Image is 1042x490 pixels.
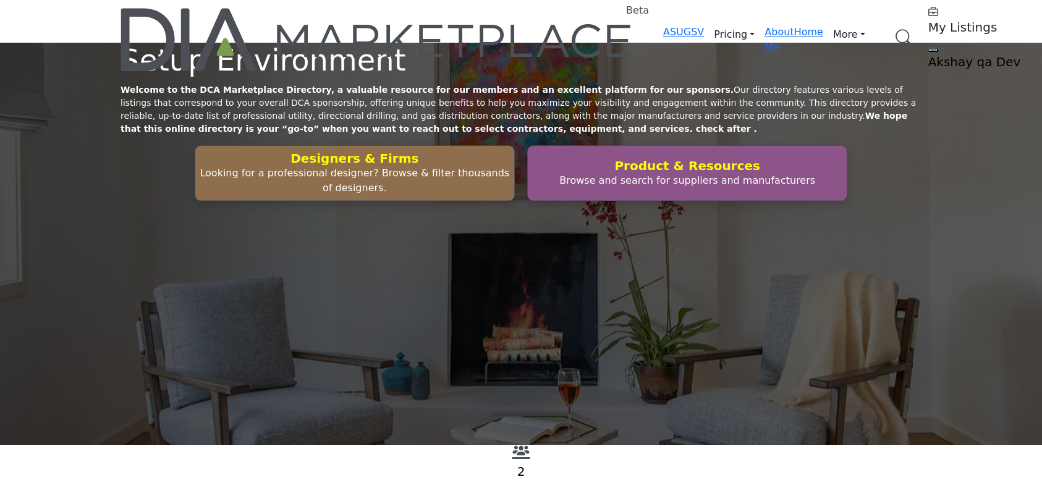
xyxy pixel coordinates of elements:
button: Designers & Firms Looking for a professional designer? Browse & filter thousands of designers. [195,145,515,201]
h2: Designers & Firms [199,151,510,166]
strong: Welcome to the DCA Marketplace Directory, a valuable resource for our members and an excellent pl... [121,85,734,95]
img: Site Logo [121,8,633,71]
p: Browse and search for suppliers and manufacturers [532,173,843,188]
strong: We hope that this online directory is your “go-to” when you want to reach out to select contracto... [121,111,907,134]
a: Beta [121,8,633,71]
h2: Product & Resources [532,158,843,173]
p: Looking for a professional designer? Browse & filter thousands of designers. [199,166,510,196]
a: View Recommenders [512,449,530,460]
a: Home [794,26,823,38]
a: Search [883,22,921,54]
button: Show hide supplier dropdown [928,48,938,52]
a: 2 [517,464,525,479]
a: Pricing [704,25,765,45]
h6: Beta [626,4,649,16]
a: ASUGSV [663,26,704,38]
a: About Me [765,26,794,53]
a: More [823,25,875,45]
button: Product & Resources Browse and search for suppliers and manufacturers [527,145,847,201]
p: Our directory features various levels of listings that correspond to your overall DCA sponsorship... [121,84,921,135]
